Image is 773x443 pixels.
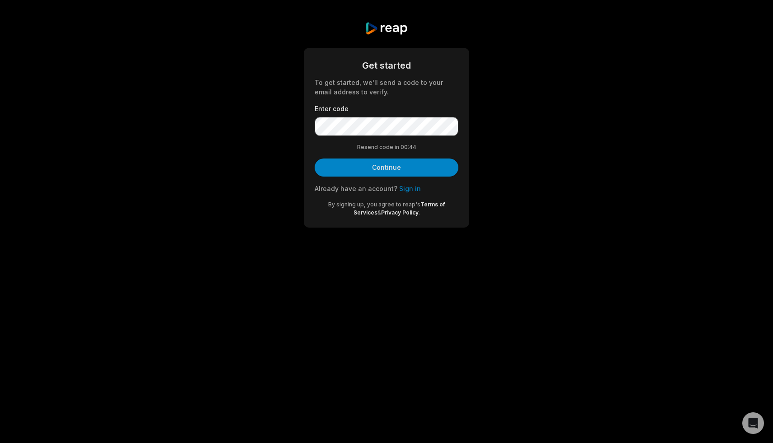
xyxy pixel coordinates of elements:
[399,185,421,192] a: Sign in
[328,201,420,208] span: By signing up, you agree to reap's
[742,412,764,434] div: Open Intercom Messenger
[377,209,381,216] span: &
[381,209,419,216] a: Privacy Policy
[315,143,458,151] div: Resend code in 00:
[409,143,416,151] span: 44
[315,185,397,192] span: Already have an account?
[419,209,420,216] span: .
[315,159,458,177] button: Continue
[315,59,458,72] div: Get started
[315,78,458,97] div: To get started, we'll send a code to your email address to verify.
[365,22,408,35] img: reap
[315,104,458,113] label: Enter code
[354,201,445,216] a: Terms of Services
